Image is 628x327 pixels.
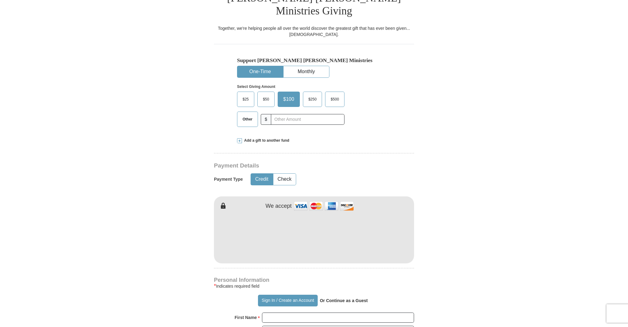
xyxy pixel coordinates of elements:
button: One-Time [237,66,283,77]
span: Add a gift to another fund [242,138,289,143]
strong: Or Continue as a Guest [320,298,368,303]
button: Check [273,174,296,185]
strong: Select Giving Amount [237,85,275,89]
button: Sign In / Create an Account [258,295,317,306]
h5: Support [PERSON_NAME] [PERSON_NAME] Ministries [237,57,391,64]
span: $50 [260,95,272,104]
img: credit cards accepted [293,199,355,213]
div: Together, we're helping people all over the world discover the greatest gift that has ever been g... [214,25,414,37]
h5: Payment Type [214,177,243,182]
div: Indicates required field [214,282,414,290]
h3: Payment Details [214,162,371,169]
span: $500 [328,95,342,104]
h4: We accept [266,203,292,210]
span: Other [240,115,256,124]
button: Credit [251,174,273,185]
span: $25 [240,95,252,104]
span: $100 [280,95,297,104]
strong: First Name [235,313,257,322]
button: Monthly [284,66,329,77]
span: $250 [305,95,320,104]
h4: Personal Information [214,278,414,282]
input: Other Amount [271,114,344,125]
span: $ [261,114,271,125]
